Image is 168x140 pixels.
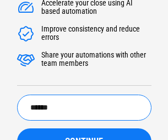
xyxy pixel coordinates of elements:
[17,25,35,43] img: Accelerate
[41,25,151,43] div: Improve consistency and reduce errors
[41,51,151,69] div: Share your automations with other team members
[17,51,35,69] img: Accelerate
